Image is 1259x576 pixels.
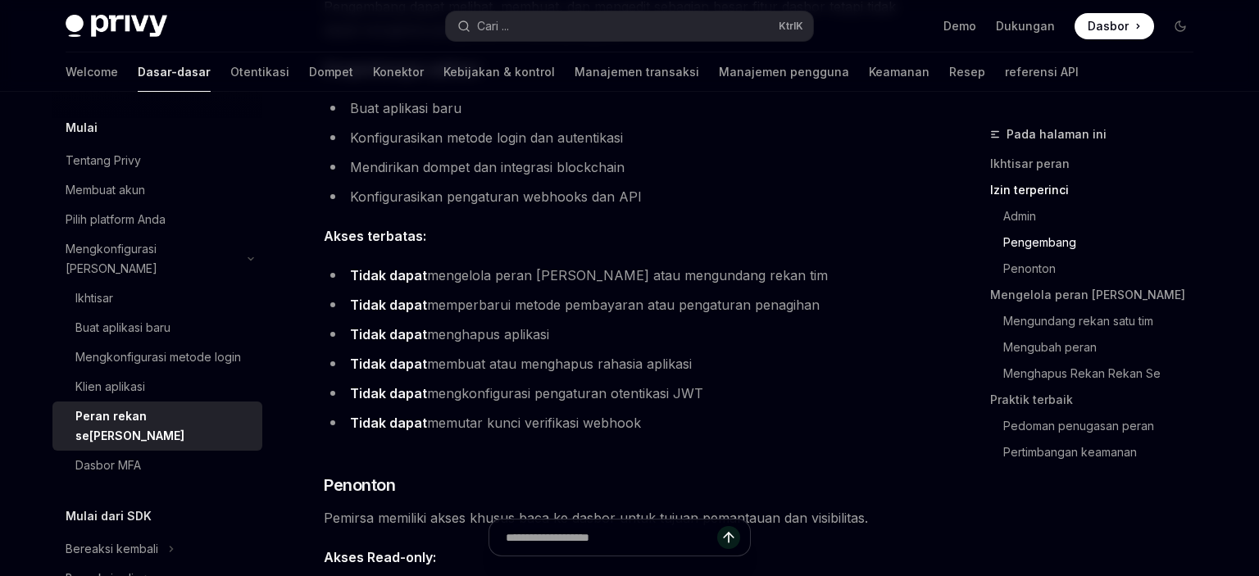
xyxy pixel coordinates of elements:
a: Buat aplikasi baru [52,313,262,342]
li: membuat atau menghapus rahasia aplikasi [324,352,915,375]
a: Mengelola peran [PERSON_NAME] [990,282,1207,308]
a: referensi API [1005,52,1079,92]
div: Membuat akun [66,180,145,200]
div: Klien aplikasi [75,377,145,397]
strong: Akses terbatas: [324,228,426,244]
h5: Mulai [66,118,98,138]
a: Pengembang [1003,229,1207,256]
a: Pilih platform Anda [52,205,262,234]
li: Mendirikan dompet dan integrasi blockchain [324,156,915,179]
a: Manajemen pengguna [719,52,849,92]
li: memutar kunci verifikasi webhook [324,411,915,434]
button: Kirim pesan [717,526,740,549]
a: Dasbor MFA [52,451,262,480]
span: Dasbor [1088,18,1129,34]
a: Praktik terbaik [990,387,1207,413]
strong: Tidak dapat [350,356,427,372]
a: Konektor [373,52,424,92]
a: Pedoman penugasan peran [1003,413,1207,439]
a: Otentikasi [230,52,289,92]
li: Konfigurasikan metode login dan autentikasi [324,126,915,149]
a: Pertimbangan keamanan [1003,439,1207,465]
h5: Mulai dari SDK [66,506,152,526]
li: memperbarui metode pembayaran atau pengaturan penagihan [324,293,915,316]
li: Konfigurasikan pengaturan webhooks dan API [324,185,915,208]
a: Keamanan [869,52,929,92]
li: mengkonfigurasi pengaturan otentikasi JWT [324,382,915,405]
li: Buat aplikasi baru [324,97,915,120]
a: Mengundang rekan satu tim [1003,308,1207,334]
div: Peran rekan se[PERSON_NAME] [75,406,252,446]
a: Menghapus Rekan Rekan Se [1003,361,1207,387]
strong: Tidak dapat [350,326,427,342]
div: Tentang Privy [66,151,141,170]
strong: Tidak dapat [350,385,427,401]
a: Tentang Privy [52,146,262,175]
div: Bereaksi kembali [66,539,158,559]
a: Dompet [309,52,353,92]
span: Ktrl K [779,20,803,33]
span: Penonton [324,474,395,497]
div: Mengkonfigurasi [PERSON_NAME] [66,239,238,279]
div: Ikhtisar [75,288,113,308]
a: Dasar-dasar [138,52,211,92]
a: Izin terperinci [990,177,1207,203]
a: Ikhtisar peran [990,151,1207,177]
a: Membuat akun [52,175,262,205]
a: Manajemen transaksi [575,52,699,92]
strong: Tidak dapat [350,415,427,431]
a: Peran rekan se[PERSON_NAME] [52,401,262,451]
a: Penonton [1003,256,1207,282]
span: Pada halaman ini [1007,125,1107,144]
a: Ikhtisar [52,283,262,313]
a: Admin [1003,203,1207,229]
a: Kebijakan & kontrol [443,52,555,92]
div: Mengkonfigurasi metode login [75,347,241,367]
a: Dukungan [996,18,1055,34]
span: Pemirsa memiliki akses khusus baca ke dasbor untuk tujuan pemantauan dan visibilitas. [324,506,915,529]
button: Cari ...KtrlK [446,11,813,41]
div: Buat aplikasi baru [75,318,170,338]
a: Mengkonfigurasi metode login [52,342,262,372]
img: logo gelap [66,15,167,38]
a: Klien aplikasi [52,372,262,401]
div: Pilih platform Anda [66,210,166,229]
a: Mengubah peran [1003,334,1207,361]
li: mengelola peran [PERSON_NAME] atau mengundang rekan tim [324,264,915,287]
div: Cari ... [477,16,509,36]
strong: Tidak dapat [350,267,427,283]
a: Resep [949,52,985,92]
a: Dasbor [1075,13,1154,39]
div: Dasbor MFA [75,456,141,475]
li: menghapus aplikasi [324,323,915,346]
strong: Tidak dapat [350,297,427,313]
a: Demo [943,18,976,34]
a: Welcome [66,52,118,92]
button: Mode Gelap Belok [1167,13,1193,39]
